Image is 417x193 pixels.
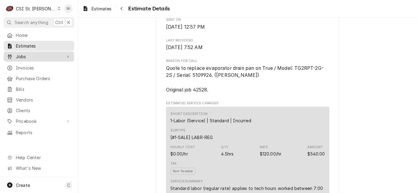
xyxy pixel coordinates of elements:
[16,86,71,92] span: Bills
[16,65,71,71] span: Invoices
[4,52,74,62] a: Go to Jobs
[64,4,73,13] div: Stephani Roth's Avatar
[170,112,251,124] div: Short Description
[166,38,329,51] div: Last Modified
[64,4,73,13] div: SR
[166,38,329,43] span: Last Modified
[170,112,208,116] div: Short Description
[16,183,30,188] span: Create
[170,179,203,184] div: Service Summary
[117,4,126,13] button: Navigate back
[4,163,74,173] a: Go to What's New
[170,151,188,157] div: Cost
[307,151,325,157] div: Amount
[166,24,205,30] span: [DATE] 12:57 PM
[16,118,62,124] span: Pricebook
[16,32,71,38] span: Home
[260,145,282,157] div: Price
[221,151,234,157] div: Quantity
[4,105,74,116] a: Clients
[170,145,195,150] div: Hourly Cost
[307,145,323,150] div: Amount
[4,95,74,105] a: Vendors
[16,97,71,103] span: Vendors
[166,59,329,63] span: Reason for Call
[166,45,203,50] span: [DATE] 7:52 AM
[4,41,74,51] a: Estimates
[170,128,186,133] div: Subtype
[166,17,329,30] div: Sent On
[4,127,74,138] a: Reports
[4,73,74,84] a: Purchase Orders
[166,65,329,94] span: Reason for Call
[170,117,251,124] div: Short Description
[92,5,111,12] span: Estimates
[55,19,63,26] span: Ctrl
[15,19,48,26] span: Search anything
[16,75,71,82] span: Purchase Orders
[4,152,74,163] a: Go to Help Center
[166,44,329,51] span: Last Modified
[5,4,14,13] div: CSI St. Louis's Avatar
[16,165,71,171] span: What's New
[307,145,325,157] div: Amount
[67,182,70,188] span: C
[170,161,176,166] div: Tax
[16,53,62,60] span: Jobs
[166,17,329,22] span: Sent On
[170,168,196,175] span: Non-Taxable
[166,59,329,93] div: Reason for Call
[16,107,71,114] span: Clients
[170,134,213,141] div: Subtype
[166,65,324,93] span: Quote to replace evaporator drain pan on True / Model: TG2RPT-2G-2S / Serial: 5109926. ([PERSON_N...
[170,145,195,157] div: Cost
[16,43,71,49] span: Estimates
[126,5,170,13] span: Estimate Details
[4,30,74,40] a: Home
[16,5,56,12] div: CSI St. [PERSON_NAME]
[221,145,229,150] div: Qty.
[16,154,71,161] span: Help Center
[5,4,14,13] div: C
[4,17,74,28] button: Search anythingCtrlK
[16,129,71,136] span: Reports
[221,145,234,157] div: Quantity
[260,151,282,157] div: Price
[4,63,74,73] a: Invoices
[170,128,213,140] div: Subtype
[67,19,70,26] span: K
[80,4,114,14] a: Estimates
[4,84,74,94] a: Bills
[4,116,74,126] a: Go to Pricebook
[260,145,268,150] div: Rate
[166,23,329,31] span: Sent On
[166,101,329,106] span: Estimated Service Charges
